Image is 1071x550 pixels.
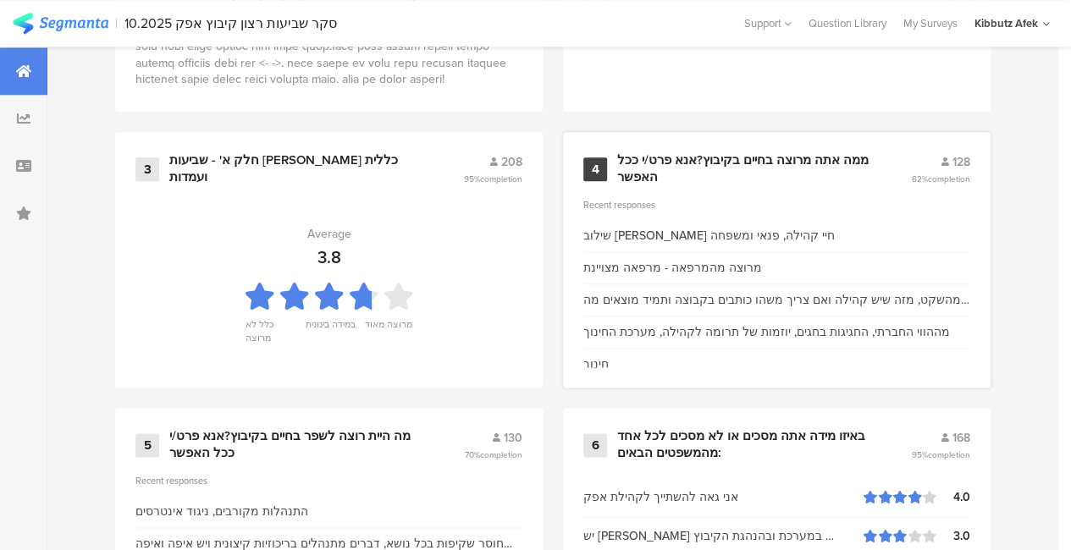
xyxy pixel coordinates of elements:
[504,429,522,447] span: 130
[501,153,522,171] span: 208
[583,157,607,181] div: 4
[13,13,108,34] img: segmanta logo
[169,428,423,461] div: מה היית רוצה לשפר בחיים בקיבוץ?אנא פרט/י ככל האפשר
[115,14,118,33] div: |
[583,433,607,457] div: 6
[465,448,522,461] span: 70%
[169,152,422,185] div: חלק א' - שביעות [PERSON_NAME] כללית ועמדות
[365,317,412,341] div: מרוצה מאוד
[974,15,1038,31] div: Kibbutz Afek
[583,355,609,373] div: חינוך
[464,173,522,185] span: 95%
[744,10,792,36] div: Support
[800,15,895,31] a: Question Library
[480,173,522,185] span: completion
[936,488,970,506] div: 4.0
[617,428,870,461] div: באיזו מידה אתה מסכים או לא מסכים לכל אחד מהמשפטים הבאים:
[307,225,351,243] div: Average
[135,503,308,520] div: התנהלות מקורבים, ניגוד אינטרסים
[583,227,835,245] div: שילוב [PERSON_NAME] חיי קהילה, פנאי ומשפחה
[936,527,970,545] div: 3.0
[912,448,970,461] span: 95%
[583,323,950,341] div: מההווי החברתי, החגיגות בחגים, יוזמות של תרומה לקהילה, מערכת החינוך
[912,173,970,185] span: 62%
[583,488,864,506] div: אני גאה להשתייך לקהילת אפק
[135,157,159,181] div: 3
[583,291,970,309] div: מהשקט, מזה שיש קהילה ואם צריך משהו כותבים בקבוצה ותמיד מוצאים מה שצריך, שיש פה המון התנדבות. מהשב...
[928,448,970,461] span: completion
[480,448,522,461] span: completion
[124,15,337,31] div: 10.2025 סקר שביעות רצון קיבוץ אפק
[583,527,864,545] div: יש [PERSON_NAME] אמון במערכת ובהנהגת הקיבוץ
[135,433,159,457] div: 5
[317,245,341,270] div: 3.8
[135,474,522,487] div: Recent responses
[583,259,762,277] div: מרוצה מהמרפאה - מרפאה מצויינת
[306,317,356,341] div: במידה בינונית
[952,153,970,171] span: 128
[583,198,970,212] div: Recent responses
[246,317,295,341] div: כלל לא מרוצה
[928,173,970,185] span: completion
[617,152,870,185] div: ממה אתה מרוצה בחיים בקיבוץ?אנא פרט/י ככל האפשר
[952,429,970,447] span: 168
[895,15,966,31] a: My Surveys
